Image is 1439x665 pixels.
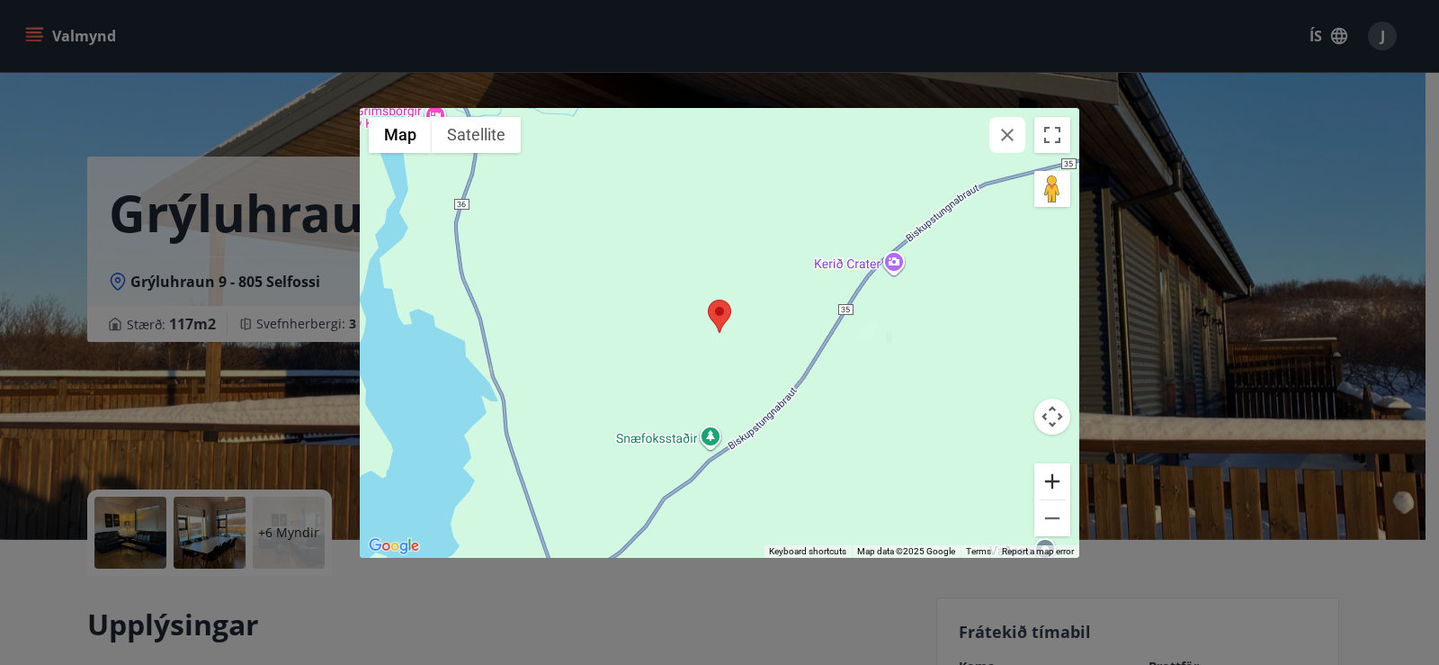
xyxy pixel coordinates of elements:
button: Show street map [369,117,432,153]
button: Zoom in [1034,463,1070,499]
span: Map data ©2025 Google [857,546,955,556]
button: Zoom out [1034,500,1070,536]
button: Show satellite imagery [432,117,521,153]
button: Toggle fullscreen view [1034,117,1070,153]
img: Google [364,535,424,558]
a: Report a map error [1002,546,1074,556]
button: Keyboard shortcuts [769,545,846,558]
button: Map camera controls [1034,399,1070,435]
a: Open this area in Google Maps (opens a new window) [364,535,424,558]
a: Terms (opens in new tab) [966,546,991,556]
button: Drag Pegman onto the map to open Street View [1034,171,1070,207]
